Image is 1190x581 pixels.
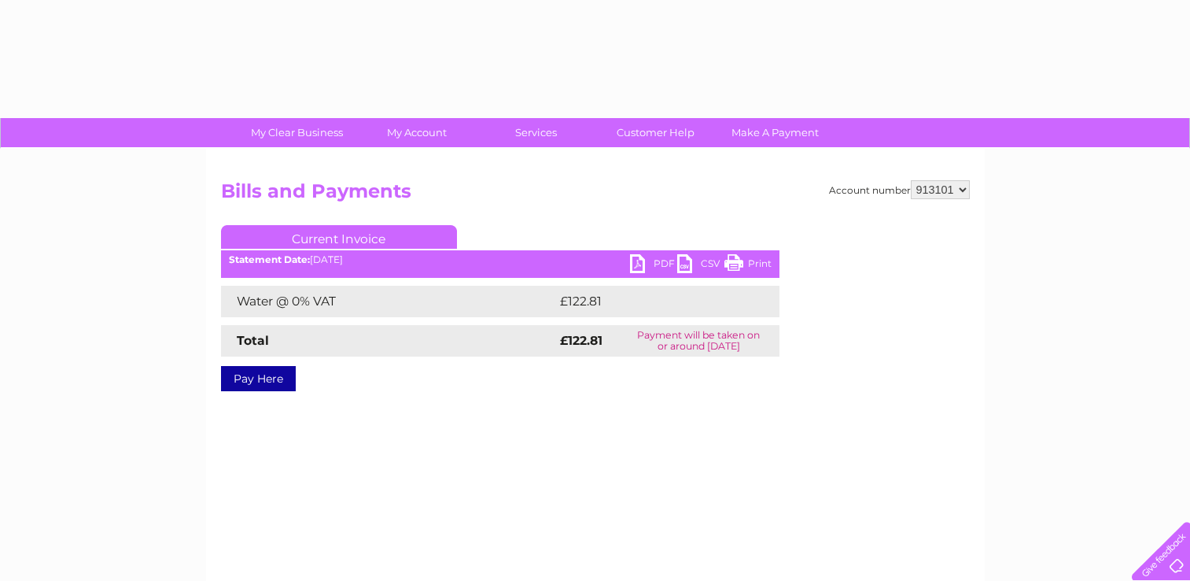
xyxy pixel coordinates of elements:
h2: Bills and Payments [221,180,970,210]
a: CSV [677,254,724,277]
td: £122.81 [556,286,749,317]
a: My Account [352,118,481,147]
a: Pay Here [221,366,296,391]
strong: £122.81 [560,333,602,348]
div: [DATE] [221,254,779,265]
a: Services [471,118,601,147]
td: Water @ 0% VAT [221,286,556,317]
b: Statement Date: [229,253,310,265]
div: Account number [829,180,970,199]
a: My Clear Business [232,118,362,147]
a: PDF [630,254,677,277]
a: Make A Payment [710,118,840,147]
a: Current Invoice [221,225,457,249]
a: Customer Help [591,118,720,147]
td: Payment will be taken on or around [DATE] [618,325,779,357]
strong: Total [237,333,269,348]
a: Print [724,254,772,277]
